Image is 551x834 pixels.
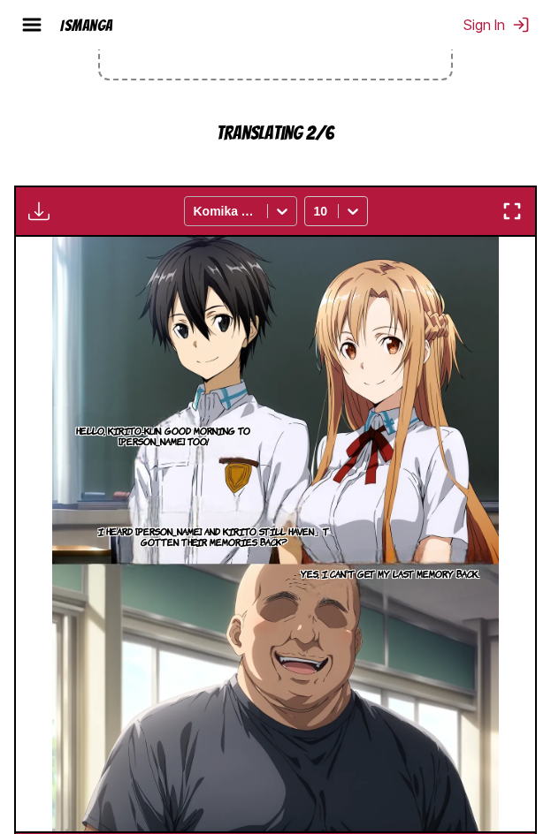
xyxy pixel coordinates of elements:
img: Download translated images [28,201,50,222]
p: I heard [PERSON_NAME] and Kirito still haven」t gotten their memories back? [91,522,336,550]
img: Enter fullscreen [501,201,523,222]
a: IsManga [53,17,145,34]
div: IsManga [60,17,113,34]
p: Yes, I can't get my last memory back. [297,565,483,582]
p: Translating 2/6 [98,123,452,143]
img: hamburger [21,14,42,35]
img: Sign out [512,16,530,34]
button: Sign In [463,16,530,34]
p: Hello, Kirito-kun. Good morning to [PERSON_NAME] too! [52,421,273,450]
img: Manga Panel [52,237,499,831]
